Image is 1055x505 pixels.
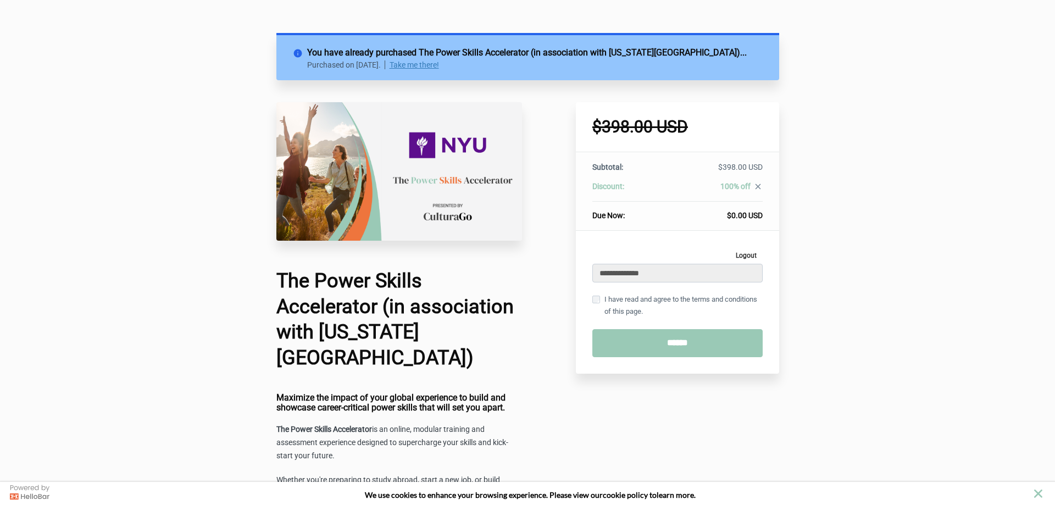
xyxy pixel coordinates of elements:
h1: The Power Skills Accelerator (in association with [US_STATE][GEOGRAPHIC_DATA]) [276,268,523,371]
strong: to [649,490,657,500]
h2: You have already purchased The Power Skills Accelerator (in association with [US_STATE][GEOGRAPHI... [307,46,763,59]
h4: Maximize the impact of your global experience to build and showcase career-critical power skills ... [276,393,523,412]
span: learn more. [657,490,696,500]
i: close [753,182,763,191]
strong: The Power Skills Accelerator [276,425,372,434]
a: Logout [730,247,763,264]
img: 164d48-7b61-cb2d-62e6-83c3ae82ad_University_of_Exeter_Checkout_Page.png [276,102,523,241]
a: close [751,182,763,194]
td: $398.00 USD [664,162,762,181]
span: Subtotal: [592,163,623,171]
h1: $398.00 USD [592,119,763,135]
i: info [293,46,307,56]
th: Due Now: [592,202,664,221]
button: close [1031,487,1045,501]
input: I have read and agree to the terms and conditions of this page. [592,296,600,303]
label: I have read and agree to the terms and conditions of this page. [592,293,763,318]
span: $0.00 USD [727,211,763,220]
a: Take me there! [390,60,439,69]
th: Discount: [592,181,664,202]
p: Purchased on [DATE]. [307,60,386,69]
a: cookie policy [603,490,648,500]
p: is an online, modular training and assessment experience designed to supercharge your skills and ... [276,423,523,463]
span: We use cookies to enhance your browsing experience. Please view our [365,490,603,500]
span: 100% off [720,182,751,191]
